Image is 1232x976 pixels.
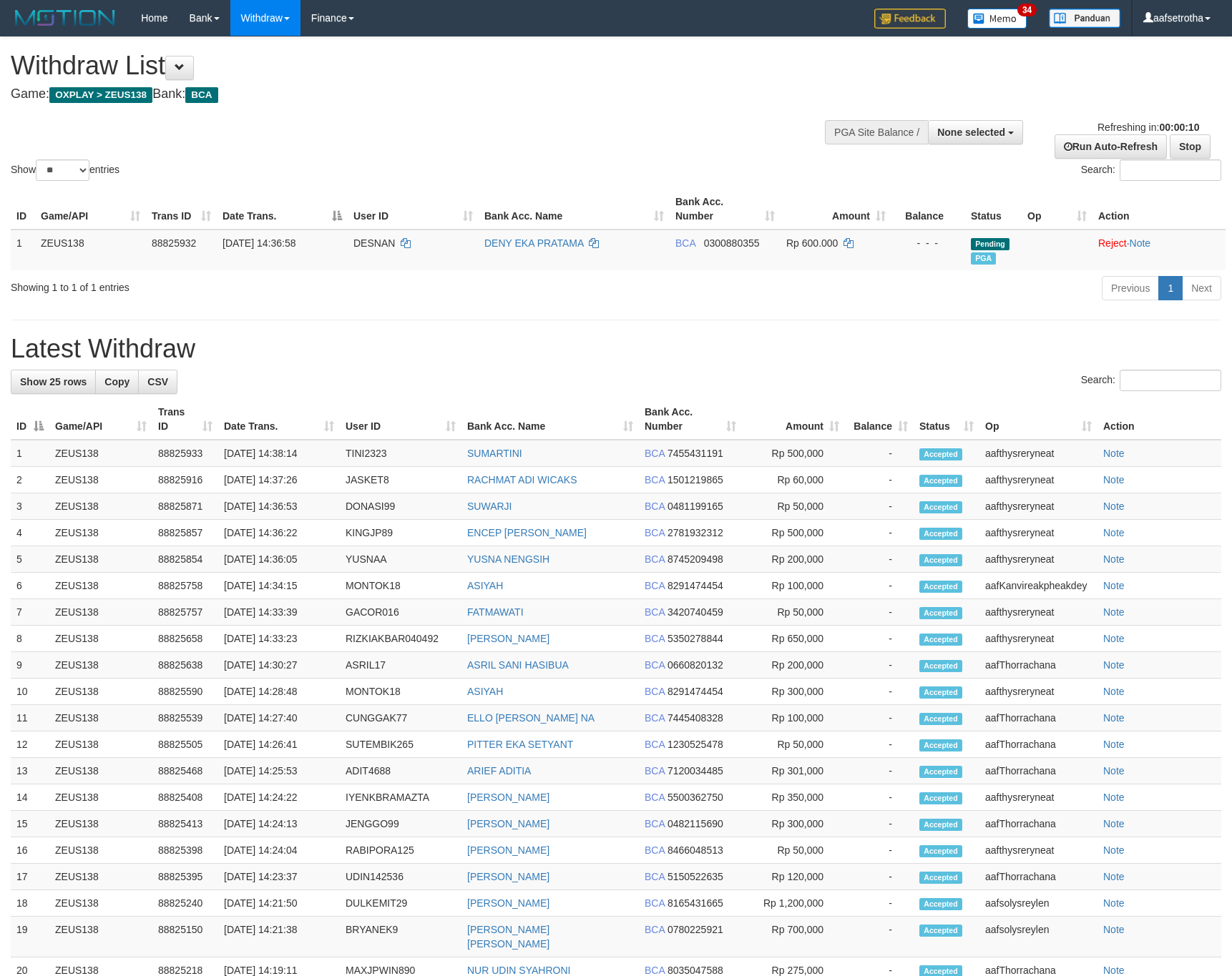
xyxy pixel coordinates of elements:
label: Search: [1081,370,1221,391]
a: Note [1103,739,1125,750]
td: - [845,467,914,493]
td: [DATE] 14:26:41 [218,731,340,758]
td: aafThorrachana [979,652,1097,679]
td: 88825854 [152,546,218,573]
td: ZEUS138 [49,837,152,864]
span: Accepted [919,766,962,778]
div: Showing 1 to 1 of 1 entries [11,275,503,295]
div: PGA Site Balance / [825,120,928,144]
span: OXPLAY > ZEUS138 [49,87,152,103]
td: MONTOK18 [340,679,461,705]
a: Stop [1170,134,1211,159]
a: ELLO [PERSON_NAME] NA [467,712,595,724]
td: KINGJP89 [340,520,461,546]
td: 8 [11,626,49,652]
td: MONTOK18 [340,573,461,599]
td: ZEUS138 [49,864,152,890]
span: Copy 8291474454 to clipboard [668,580,723,591]
td: aafThorrachana [979,811,1097,837]
div: - - - [897,236,959,250]
td: RIZKIAKBAR040492 [340,626,461,652]
a: [PERSON_NAME] [467,818,549,829]
a: Note [1103,474,1125,485]
span: DESNAN [353,237,395,249]
th: Bank Acc. Number: activate to sort column ascending [670,189,781,230]
td: - [845,652,914,679]
span: Copy 5350278844 to clipboard [668,633,723,644]
td: [DATE] 14:30:27 [218,652,340,679]
td: ZEUS138 [49,784,152,811]
td: Rp 50,000 [742,731,845,758]
th: Op: activate to sort column ascending [979,399,1097,440]
img: MOTION_logo.png [11,7,119,29]
td: 88825857 [152,520,218,546]
a: Reject [1098,237,1127,249]
span: Copy 0300880355 to clipboard [704,237,760,249]
span: BCA [645,844,665,856]
span: BCA [645,792,665,803]
td: GACOR016 [340,599,461,626]
td: [DATE] 14:24:22 [218,784,340,811]
a: Note [1103,897,1125,909]
td: 88825933 [152,440,218,467]
td: 88825757 [152,599,218,626]
span: BCA [675,237,695,249]
span: [DATE] 14:36:58 [223,237,295,249]
span: BCA [185,87,217,103]
td: aafThorrachana [979,758,1097,784]
td: [DATE] 14:36:05 [218,546,340,573]
td: aafthysreryneat [979,440,1097,467]
td: 88825408 [152,784,218,811]
span: Accepted [919,554,962,566]
th: Trans ID: activate to sort column ascending [152,399,218,440]
td: aafKanvireakpheakdey [979,573,1097,599]
th: Game/API: activate to sort column ascending [35,189,146,230]
td: ZEUS138 [49,705,152,731]
span: Accepted [919,634,962,646]
a: [PERSON_NAME] [467,633,549,644]
span: Copy 1501219865 to clipboard [668,474,723,485]
span: Copy [104,376,129,388]
td: - [845,811,914,837]
td: [DATE] 14:37:26 [218,467,340,493]
td: [DATE] 14:24:04 [218,837,340,864]
td: 11 [11,705,49,731]
td: 88825539 [152,705,218,731]
td: - [845,573,914,599]
a: FATMAWATI [467,606,524,618]
td: aafthysreryneat [979,493,1097,520]
span: BCA [645,448,665,459]
td: 9 [11,652,49,679]
img: Button%20Memo.svg [967,9,1027,29]
span: 34 [1017,4,1037,16]
h4: Game: Bank: [11,87,807,102]
td: 3 [11,493,49,520]
th: Game/API: activate to sort column ascending [49,399,152,440]
td: [DATE] 14:27:40 [218,705,340,731]
td: - [845,520,914,546]
a: CSV [138,370,177,394]
td: - [845,758,914,784]
td: 5 [11,546,49,573]
td: [DATE] 14:33:39 [218,599,340,626]
th: User ID: activate to sort column ascending [348,189,479,230]
td: aafthysreryneat [979,626,1097,652]
td: 88825871 [152,493,218,520]
td: ZEUS138 [49,758,152,784]
td: 88825590 [152,679,218,705]
td: - [845,784,914,811]
th: Trans ID: activate to sort column ascending [146,189,217,230]
span: BCA [645,501,665,512]
a: Run Auto-Refresh [1055,134,1167,159]
a: Note [1103,686,1125,697]
span: Copy 0660820132 to clipboard [668,659,723,671]
span: Accepted [919,607,962,619]
span: Copy 0482115690 to clipboard [668,818,723,829]
td: ZEUS138 [49,731,152,758]
td: Rp 500,000 [742,440,845,467]
span: Accepted [919,448,962,460]
th: Bank Acc. Name: activate to sort column ascending [479,189,670,230]
span: BCA [645,686,665,697]
a: [PERSON_NAME] [467,844,549,856]
span: Rp 600.000 [786,237,838,249]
